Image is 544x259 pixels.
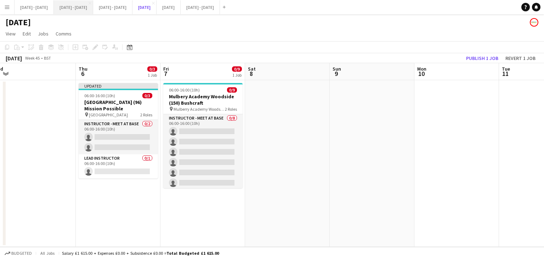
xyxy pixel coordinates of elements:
[181,0,220,14] button: [DATE] - [DATE]
[20,29,34,38] a: Edit
[79,83,158,178] app-job-card: Updated06:00-16:00 (10h)0/3[GEOGRAPHIC_DATA] (96) Mission Possible [GEOGRAPHIC_DATA]2 RolesInstru...
[56,31,72,37] span: Comms
[6,55,22,62] div: [DATE]
[79,154,158,178] app-card-role: Lead Instructor0/106:00-16:00 (10h)
[227,87,237,93] span: 0/9
[247,70,256,78] span: 8
[53,29,74,38] a: Comms
[463,54,501,63] button: Publish 1 job
[79,99,158,112] h3: [GEOGRAPHIC_DATA] (96) Mission Possible
[84,93,115,98] span: 06:00-16:00 (10h)
[11,251,32,256] span: Budgeted
[163,66,169,72] span: Fri
[333,66,341,72] span: Sun
[62,250,219,256] div: Salary £1 615.00 + Expenses £0.00 + Subsistence £0.00 =
[89,112,128,117] span: [GEOGRAPHIC_DATA]
[416,70,426,78] span: 10
[23,55,41,61] span: Week 45
[503,54,538,63] button: Revert 1 job
[79,83,158,89] div: Updated
[39,250,56,256] span: All jobs
[44,55,51,61] div: BST
[142,93,152,98] span: 0/3
[35,29,51,38] a: Jobs
[3,29,18,38] a: View
[225,106,237,112] span: 2 Roles
[502,66,510,72] span: Tue
[4,249,33,257] button: Budgeted
[54,0,93,14] button: [DATE] - [DATE]
[248,66,256,72] span: Sat
[15,0,54,14] button: [DATE] - [DATE]
[6,17,31,28] h1: [DATE]
[93,0,132,14] button: [DATE] - [DATE]
[331,70,341,78] span: 9
[148,72,157,78] div: 1 Job
[232,72,242,78] div: 1 Job
[163,93,243,106] h3: Mulbery Academy Woodside (150) Bushcraft
[38,31,49,37] span: Jobs
[501,70,510,78] span: 11
[6,31,16,37] span: View
[530,18,538,27] app-user-avatar: Programmes & Operations
[174,106,225,112] span: Mulberry Academy Woodside
[232,66,242,72] span: 0/9
[140,112,152,117] span: 2 Roles
[163,83,243,188] app-job-card: 06:00-16:00 (10h)0/9Mulbery Academy Woodside (150) Bushcraft Mulberry Academy Woodside2 RolesInst...
[23,31,31,37] span: Edit
[157,0,181,14] button: [DATE]
[79,120,158,154] app-card-role: Instructor - Meet at Base0/206:00-16:00 (10h)
[79,66,87,72] span: Thu
[169,87,200,93] span: 06:00-16:00 (10h)
[132,0,157,14] button: [DATE]
[417,66,426,72] span: Mon
[166,250,219,256] span: Total Budgeted £1 615.00
[147,66,157,72] span: 0/3
[78,70,87,78] span: 6
[163,114,243,210] app-card-role: Instructor - Meet at Base0/806:00-16:00 (10h)
[162,70,169,78] span: 7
